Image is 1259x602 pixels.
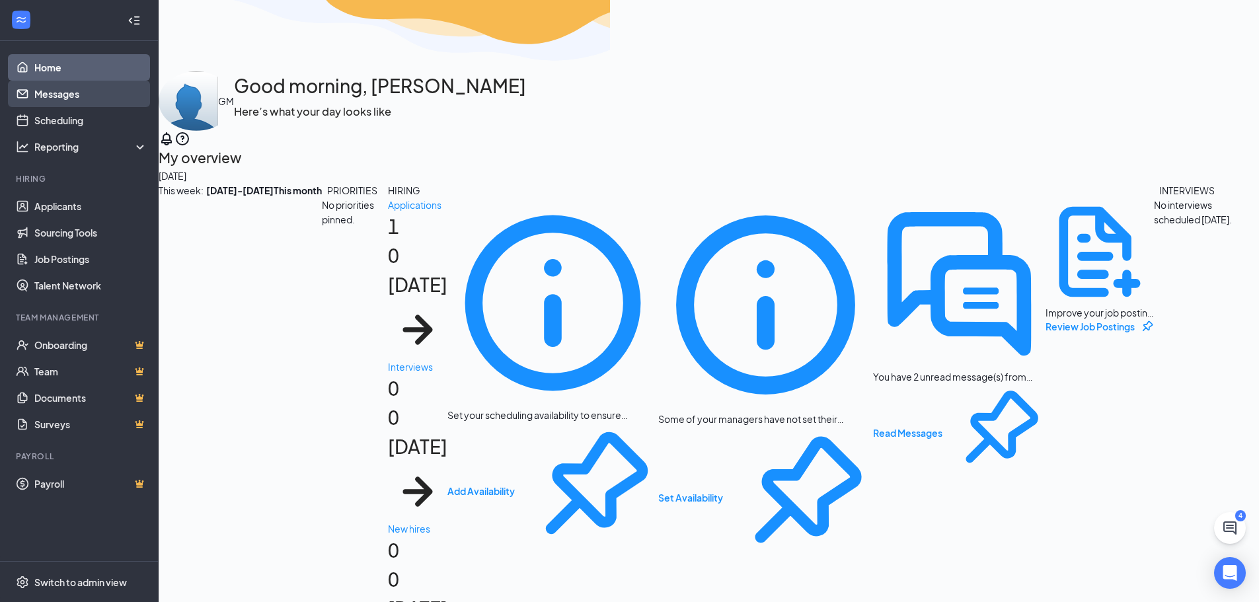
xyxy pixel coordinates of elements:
[34,219,147,246] a: Sourcing Tools
[388,183,420,198] div: HIRING
[1046,198,1154,334] div: Improve your job posting visibility
[15,13,28,26] svg: WorkstreamLogo
[159,71,218,131] img: Dave Thomas
[16,173,145,184] div: Hiring
[1222,520,1238,536] svg: ChatActive
[1046,319,1135,334] button: Review Job Postings
[174,131,190,147] svg: QuestionInfo
[1046,306,1154,319] div: Improve your job posting visibility
[16,312,145,323] div: Team Management
[322,198,388,227] div: No priorities pinned.
[1140,320,1154,334] svg: Pin
[447,198,658,408] svg: Info
[206,183,274,198] b: [DATE] - [DATE]
[658,412,873,426] div: Some of your managers have not set their interview availability yet
[34,385,147,411] a: DocumentsCrown
[34,193,147,219] a: Applicants
[159,183,274,198] div: This week :
[1214,557,1246,589] div: Open Intercom Messenger
[388,462,447,521] svg: ArrowRight
[274,183,322,198] b: This month
[218,94,234,108] div: GM
[388,198,447,359] a: Applications10 [DATE]ArrowRight
[1214,512,1246,544] button: ChatActive
[34,411,147,437] a: SurveysCrown
[1159,183,1215,198] div: INTERVIEWS
[728,426,873,570] svg: Pin
[34,107,147,133] a: Scheduling
[34,272,147,299] a: Talent Network
[234,103,526,120] h3: Here’s what your day looks like
[658,198,873,570] div: Some of your managers have not set their interview availability yet
[1154,198,1259,227] div: No interviews scheduled [DATE].
[34,81,147,107] a: Messages
[388,403,447,461] div: 0 [DATE]
[16,451,145,462] div: Payroll
[447,198,658,560] div: Set your scheduling availability to ensure interviews can be set up
[388,359,447,521] a: Interviews00 [DATE]ArrowRight
[388,359,447,374] div: Interviews
[34,358,147,385] a: TeamCrown
[388,374,447,521] h1: 0
[34,140,148,153] div: Reporting
[159,147,1259,169] h2: My overview
[447,484,515,498] button: Add Availability
[873,426,942,440] button: Read Messages
[388,521,447,536] div: New hires
[34,246,147,272] a: Job Postings
[658,198,873,412] svg: Info
[16,140,29,153] svg: Analysis
[128,14,141,27] svg: Collapse
[873,198,1046,482] div: You have 2 unread message(s) from active applicants
[34,54,147,81] a: Home
[234,71,526,100] h1: Good morning, [PERSON_NAME]
[388,212,447,359] h1: 1
[388,300,447,359] svg: ArrowRight
[159,131,174,147] svg: Notifications
[948,383,1046,481] svg: Pin
[388,198,447,212] div: Applications
[34,470,147,497] a: PayrollCrown
[520,422,658,560] svg: Pin
[34,332,147,358] a: OnboardingCrown
[16,576,29,589] svg: Settings
[159,169,1259,183] div: [DATE]
[388,241,447,299] div: 0 [DATE]
[873,370,1046,383] div: You have 2 unread message(s) from active applicants
[34,576,127,589] div: Switch to admin view
[447,408,658,422] div: Set your scheduling availability to ensure interviews can be set up
[873,198,1046,370] svg: DoubleChatActive
[658,490,723,505] button: Set Availability
[1046,198,1154,306] svg: DocumentAdd
[327,183,377,198] div: PRIORITIES
[1235,510,1246,521] div: 4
